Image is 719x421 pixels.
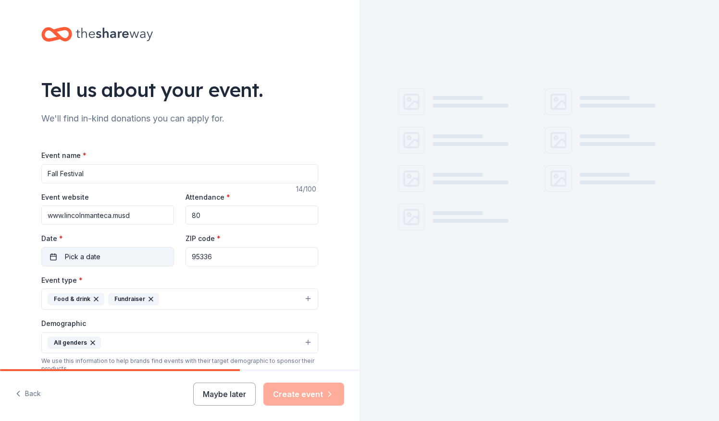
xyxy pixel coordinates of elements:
[41,192,89,202] label: Event website
[41,234,174,243] label: Date
[41,357,318,373] div: We use this information to help brands find events with their target demographic to sponsor their...
[186,205,318,225] input: 20
[193,383,256,406] button: Maybe later
[108,293,159,305] div: Fundraiser
[41,164,318,183] input: Spring Fundraiser
[41,332,318,353] button: All genders
[65,251,100,263] span: Pick a date
[15,384,41,404] button: Back
[296,183,318,195] div: 14 /100
[41,111,318,126] div: We'll find in-kind donations you can apply for.
[41,247,174,266] button: Pick a date
[41,151,87,160] label: Event name
[186,247,318,266] input: 12345 (U.S. only)
[41,76,318,103] div: Tell us about your event.
[186,234,221,243] label: ZIP code
[48,293,104,305] div: Food & drink
[41,276,83,285] label: Event type
[48,337,101,349] div: All genders
[186,192,230,202] label: Attendance
[41,319,86,328] label: Demographic
[41,289,318,310] button: Food & drinkFundraiser
[41,205,174,225] input: https://www...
